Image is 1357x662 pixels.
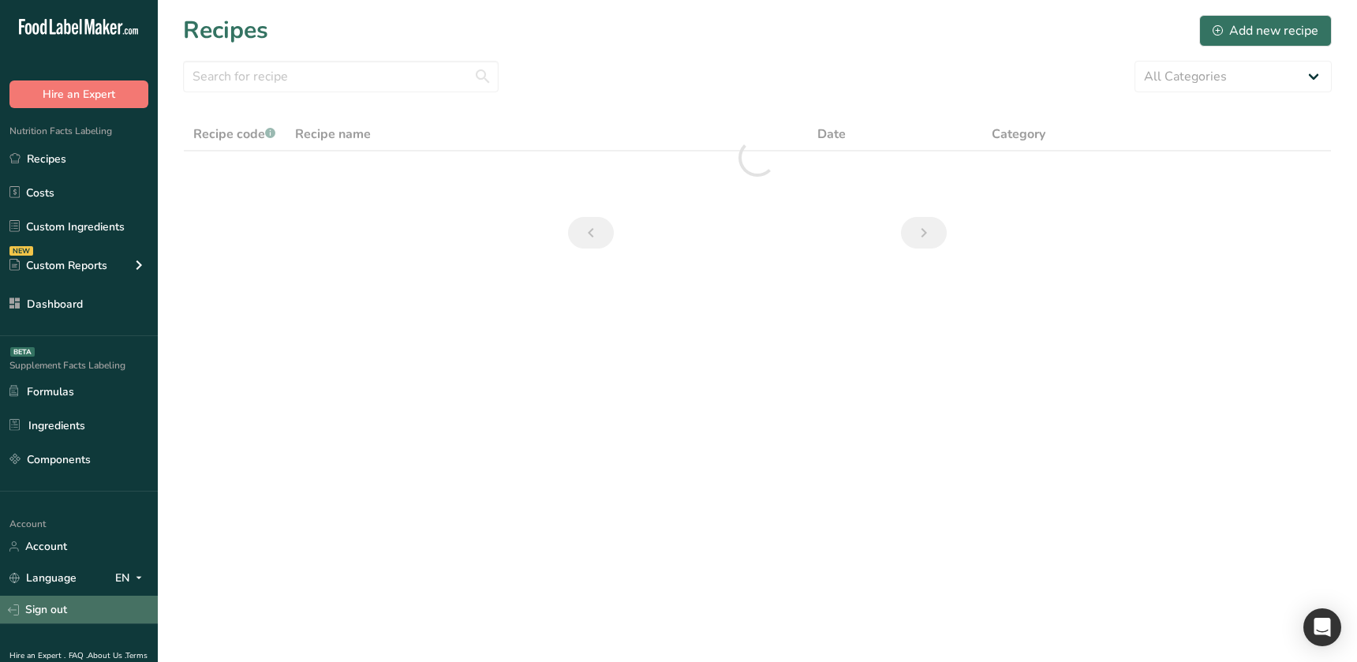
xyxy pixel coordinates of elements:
[9,650,65,661] a: Hire an Expert .
[1199,15,1332,47] button: Add new recipe
[1303,608,1341,646] div: Open Intercom Messenger
[9,80,148,108] button: Hire an Expert
[88,650,125,661] a: About Us .
[1213,21,1318,40] div: Add new recipe
[901,217,947,249] a: Next page
[10,347,35,357] div: BETA
[183,13,268,48] h1: Recipes
[183,61,499,92] input: Search for recipe
[9,257,107,274] div: Custom Reports
[69,650,88,661] a: FAQ .
[568,217,614,249] a: Previous page
[115,569,148,588] div: EN
[9,564,77,592] a: Language
[9,246,33,256] div: NEW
